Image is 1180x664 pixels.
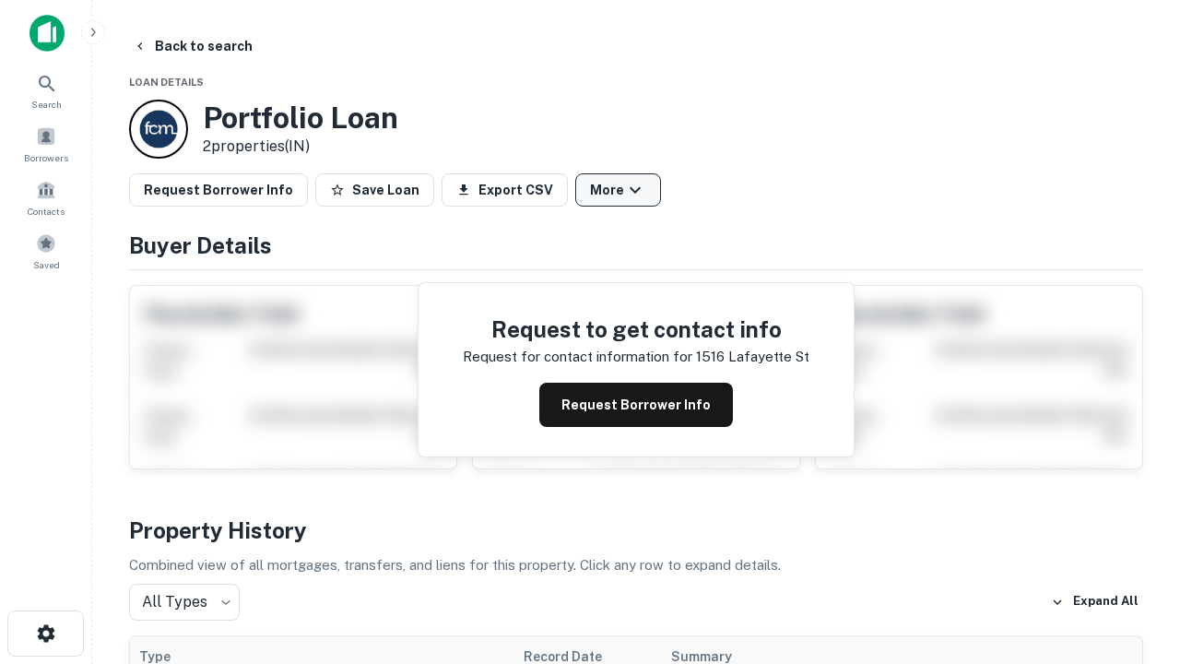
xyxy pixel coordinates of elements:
button: Back to search [125,30,260,63]
button: More [575,173,661,207]
h4: Property History [129,514,1143,547]
iframe: Chat Widget [1088,457,1180,546]
p: Combined view of all mortgages, transfers, and liens for this property. Click any row to expand d... [129,554,1143,576]
span: Saved [33,257,60,272]
p: 2 properties (IN) [203,136,398,158]
a: Search [6,65,87,115]
span: Contacts [28,204,65,219]
a: Borrowers [6,119,87,169]
img: capitalize-icon.png [29,15,65,52]
span: Borrowers [24,150,68,165]
span: Loan Details [129,77,204,88]
div: All Types [129,584,240,621]
button: Export CSV [442,173,568,207]
a: Saved [6,226,87,276]
h4: Request to get contact info [463,313,809,346]
button: Save Loan [315,173,434,207]
button: Request Borrower Info [539,383,733,427]
button: Expand All [1046,588,1143,616]
span: Search [31,97,62,112]
p: 1516 lafayette st [696,346,809,368]
h4: Buyer Details [129,229,1143,262]
h3: Portfolio Loan [203,101,398,136]
button: Request Borrower Info [129,173,308,207]
a: Contacts [6,172,87,222]
p: Request for contact information for [463,346,692,368]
